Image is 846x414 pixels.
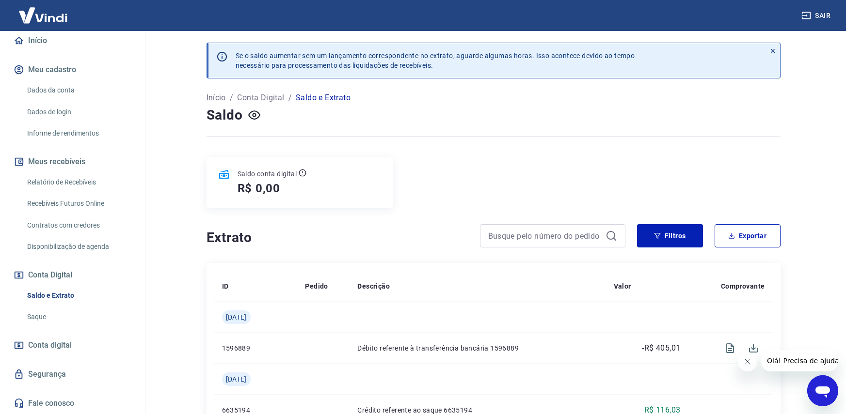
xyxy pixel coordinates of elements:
p: -R$ 405,01 [642,342,680,354]
h4: Saldo [207,106,243,125]
span: [DATE] [226,374,247,384]
p: 1596889 [222,343,290,353]
button: Sair [799,7,834,25]
p: / [230,92,233,104]
span: Conta digital [28,338,72,352]
p: Saldo e Extrato [296,92,351,104]
a: Fale conosco [12,393,133,414]
a: Relatório de Recebíveis [23,172,133,192]
span: Visualizar [718,337,742,360]
a: Informe de rendimentos [23,123,133,143]
iframe: Mensagem da empresa [761,350,838,371]
a: Dados da conta [23,80,133,100]
a: Conta digital [12,335,133,356]
a: Segurança [12,364,133,385]
h4: Extrato [207,228,468,247]
iframe: Fechar mensagem [738,352,757,371]
button: Filtros [637,224,703,247]
img: Vindi [12,0,75,30]
p: Descrição [357,281,390,291]
span: Download [742,337,765,360]
p: Valor [614,281,631,291]
p: Comprovante [721,281,765,291]
button: Exportar [715,224,781,247]
h5: R$ 0,00 [238,181,281,196]
p: / [288,92,292,104]
a: Início [12,30,133,51]
input: Busque pelo número do pedido [488,229,602,243]
button: Meu cadastro [12,59,133,80]
p: Se o saldo aumentar sem um lançamento correspondente no extrato, aguarde algumas horas. Isso acon... [236,51,635,70]
a: Conta Digital [237,92,284,104]
a: Disponibilização de agenda [23,237,133,257]
a: Recebíveis Futuros Online [23,194,133,214]
a: Contratos com credores [23,215,133,235]
iframe: Botão para abrir a janela de mensagens [807,375,838,406]
p: Saldo conta digital [238,169,297,179]
a: Saldo e Extrato [23,286,133,306]
p: ID [222,281,229,291]
a: Saque [23,307,133,327]
button: Conta Digital [12,264,133,286]
p: Débito referente à transferência bancária 1596889 [357,343,598,353]
span: [DATE] [226,312,247,322]
button: Meus recebíveis [12,151,133,172]
a: Início [207,92,226,104]
span: Olá! Precisa de ajuda? [6,7,81,15]
p: Pedido [305,281,328,291]
a: Dados de login [23,102,133,122]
